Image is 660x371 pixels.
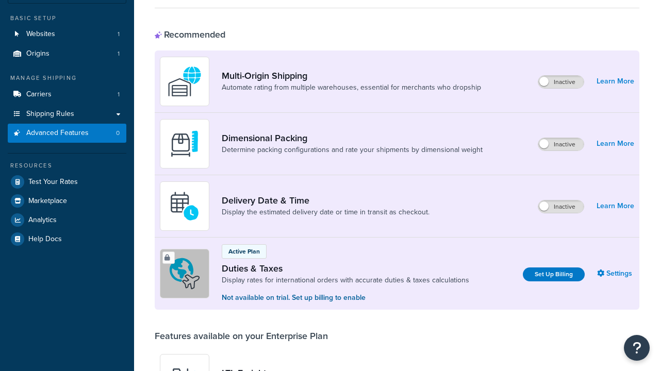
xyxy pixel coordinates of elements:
span: 1 [118,49,120,58]
li: Carriers [8,85,126,104]
a: Test Your Rates [8,173,126,191]
img: DTVBYsAAAAAASUVORK5CYII= [167,126,203,162]
span: Advanced Features [26,129,89,138]
label: Inactive [538,200,584,213]
div: Recommended [155,29,225,40]
a: Websites1 [8,25,126,44]
img: WatD5o0RtDAAAAAElFTkSuQmCC [167,63,203,99]
li: Origins [8,44,126,63]
a: Learn More [597,199,634,213]
div: Features available on your Enterprise Plan [155,330,328,342]
span: 1 [118,90,120,99]
label: Inactive [538,76,584,88]
span: Origins [26,49,49,58]
li: Websites [8,25,126,44]
a: Shipping Rules [8,105,126,124]
a: Set Up Billing [523,267,585,281]
a: Delivery Date & Time [222,195,430,206]
a: Determine packing configurations and rate your shipments by dimensional weight [222,145,483,155]
a: Learn More [597,74,634,89]
a: Duties & Taxes [222,263,469,274]
a: Automate rating from multiple warehouses, essential for merchants who dropship [222,82,481,93]
div: Basic Setup [8,14,126,23]
a: Analytics [8,211,126,229]
a: Settings [597,266,634,281]
a: Marketplace [8,192,126,210]
span: Carriers [26,90,52,99]
span: Analytics [28,216,57,225]
span: Test Your Rates [28,178,78,187]
a: Origins1 [8,44,126,63]
a: Help Docs [8,230,126,248]
p: Not available on trial. Set up billing to enable [222,292,469,303]
a: Learn More [597,137,634,151]
label: Inactive [538,138,584,150]
a: Multi-Origin Shipping [222,70,481,81]
span: Help Docs [28,235,62,244]
a: Advanced Features0 [8,124,126,143]
span: Shipping Rules [26,110,74,119]
a: Dimensional Packing [222,132,483,144]
a: Carriers1 [8,85,126,104]
p: Active Plan [228,247,260,256]
img: gfkeb5ejjkALwAAAABJRU5ErkJggg== [167,188,203,224]
span: Marketplace [28,197,67,206]
span: 0 [116,129,120,138]
a: Display the estimated delivery date or time in transit as checkout. [222,207,430,217]
button: Open Resource Center [624,335,650,361]
li: Advanced Features [8,124,126,143]
div: Manage Shipping [8,74,126,82]
a: Display rates for international orders with accurate duties & taxes calculations [222,275,469,285]
div: Resources [8,161,126,170]
span: 1 [118,30,120,39]
span: Websites [26,30,55,39]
